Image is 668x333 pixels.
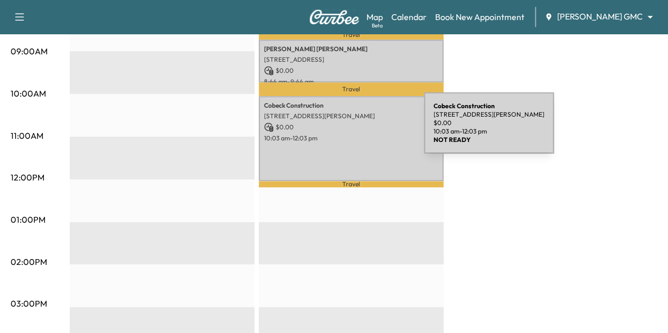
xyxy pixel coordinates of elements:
p: 09:00AM [11,45,48,58]
p: 10:03 am - 12:03 pm [264,134,438,142]
p: [STREET_ADDRESS] [264,55,438,64]
p: Travel [259,30,444,40]
span: [PERSON_NAME] GMC [557,11,643,23]
p: $ 0.00 [264,122,438,132]
p: 02:00PM [11,255,47,268]
p: [STREET_ADDRESS][PERSON_NAME] [434,110,544,119]
a: Calendar [391,11,427,23]
p: 11:00AM [11,129,43,142]
p: $ 0.00 [264,66,438,75]
p: [STREET_ADDRESS][PERSON_NAME] [264,112,438,120]
p: 8:44 am - 9:44 am [264,78,438,86]
p: 01:00PM [11,213,45,226]
p: Travel [259,181,444,187]
a: Book New Appointment [435,11,524,23]
b: NOT READY [434,136,471,144]
p: 03:00PM [11,297,47,310]
p: Travel [259,82,444,96]
img: Curbee Logo [309,9,360,24]
a: MapBeta [366,11,383,23]
p: $ 0.00 [434,119,544,127]
div: Beta [372,22,383,30]
p: 12:00PM [11,171,44,184]
p: Cobeck Construction [264,101,438,110]
p: 10:00AM [11,87,46,100]
b: Cobeck Construction [434,102,495,110]
p: [PERSON_NAME] [PERSON_NAME] [264,45,438,53]
p: 10:03 am - 12:03 pm [434,127,544,136]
